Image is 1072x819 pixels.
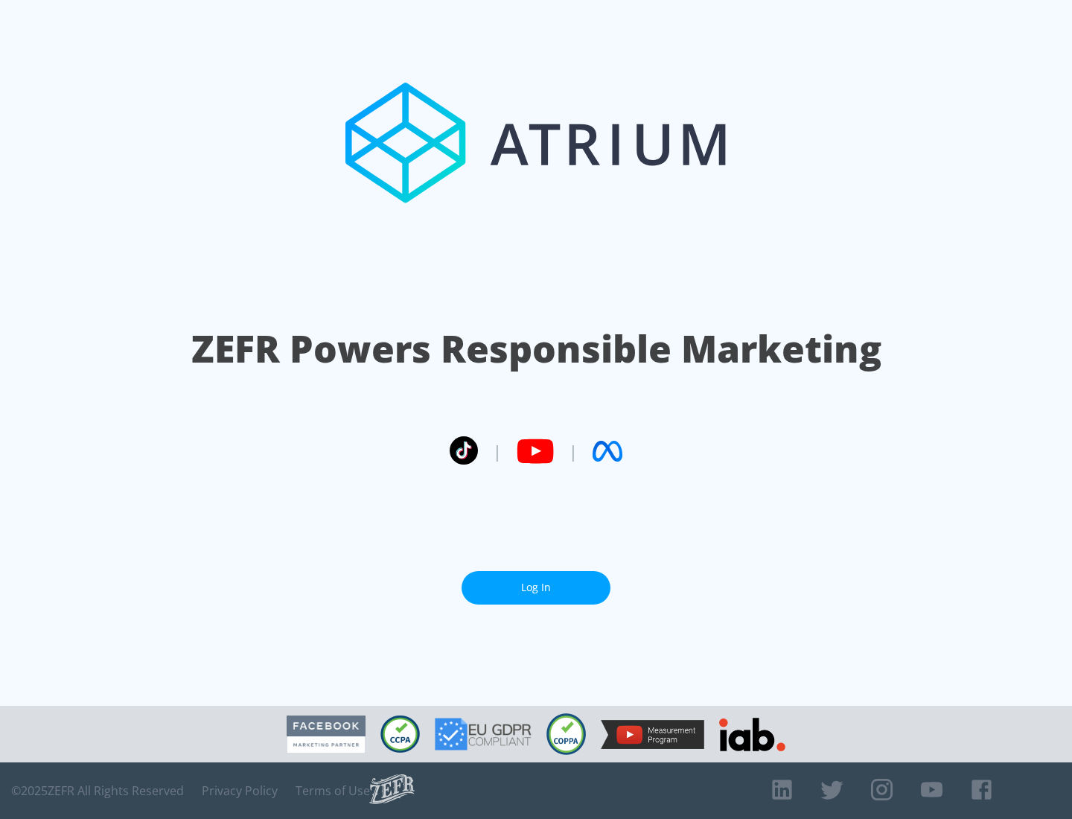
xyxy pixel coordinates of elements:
span: | [569,440,578,462]
img: YouTube Measurement Program [601,720,704,749]
img: CCPA Compliant [380,716,420,753]
span: | [493,440,502,462]
a: Privacy Policy [202,783,278,798]
h1: ZEFR Powers Responsible Marketing [191,323,881,375]
img: COPPA Compliant [546,713,586,755]
span: © 2025 ZEFR All Rights Reserved [11,783,184,798]
a: Terms of Use [296,783,370,798]
img: Facebook Marketing Partner [287,716,366,753]
img: GDPR Compliant [435,718,532,751]
img: IAB [719,718,785,751]
a: Log In [462,571,610,605]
